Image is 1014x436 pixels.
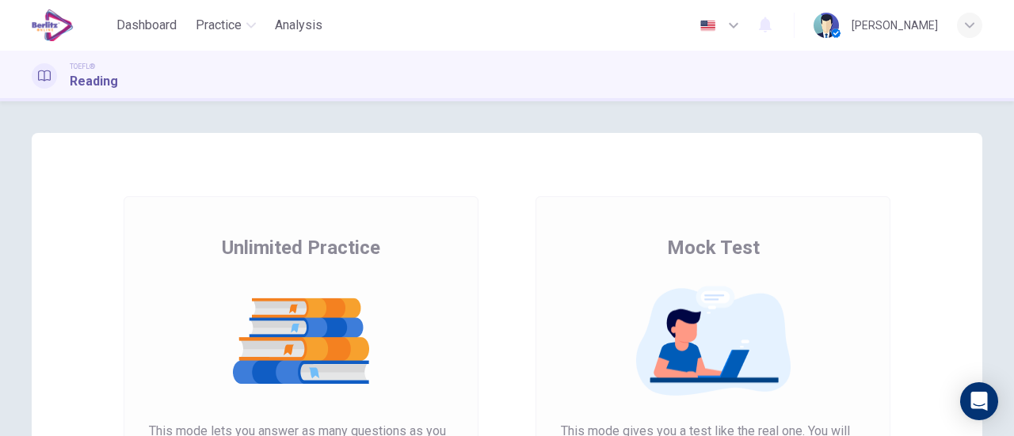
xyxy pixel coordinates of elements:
button: Dashboard [110,11,183,40]
span: Dashboard [116,16,177,35]
span: Practice [196,16,242,35]
img: Profile picture [814,13,839,38]
button: Practice [189,11,262,40]
img: EduSynch logo [32,9,74,41]
span: Mock Test [667,235,760,260]
button: Analysis [269,11,329,40]
span: Unlimited Practice [222,235,380,260]
a: EduSynch logo [32,9,110,41]
h1: Reading [70,72,118,91]
img: en [698,20,718,32]
span: TOEFL® [70,61,95,72]
div: Open Intercom Messenger [960,382,998,420]
span: Analysis [275,16,322,35]
div: [PERSON_NAME] [852,16,938,35]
